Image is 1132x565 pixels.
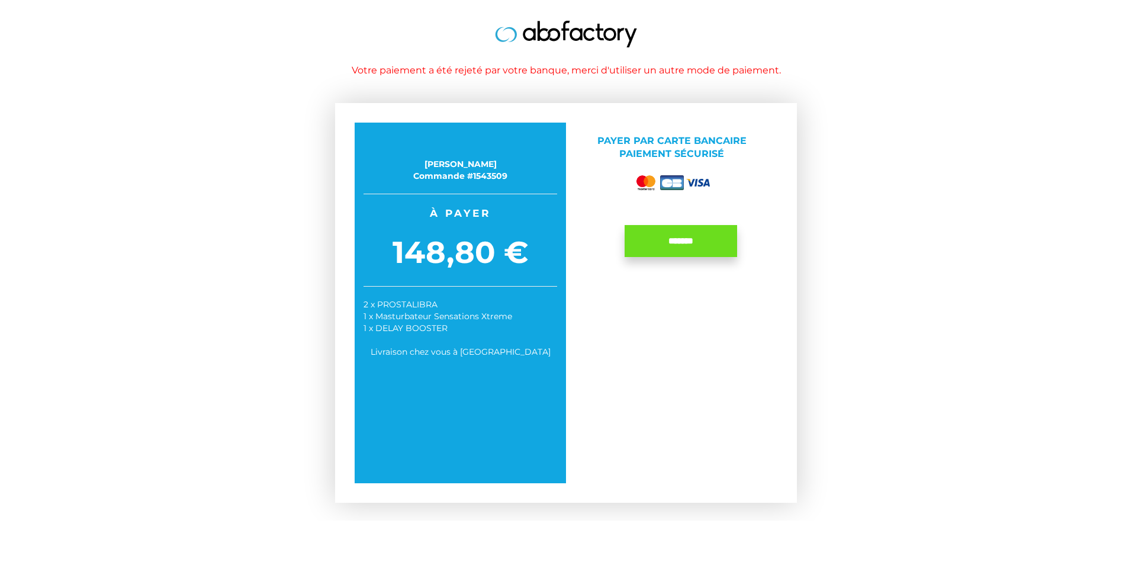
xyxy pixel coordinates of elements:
h1: Votre paiement a été rejeté par votre banque, merci d'utiliser un autre mode de paiement. [229,65,903,76]
p: Payer par Carte bancaire [575,134,768,162]
img: logo.jpg [495,21,637,47]
img: mastercard.png [634,173,658,192]
div: Commande #1543509 [364,170,557,182]
div: [PERSON_NAME] [364,158,557,170]
img: visa.png [686,179,710,187]
div: 2 x PROSTALIBRA 1 x Masturbateur Sensations Xtreme 1 x DELAY BOOSTER [364,298,557,334]
img: cb.png [660,175,684,190]
div: Livraison chez vous à [GEOGRAPHIC_DATA] [364,346,557,358]
span: Paiement sécurisé [619,148,724,159]
span: 148,80 € [364,231,557,274]
span: À payer [364,206,557,220]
